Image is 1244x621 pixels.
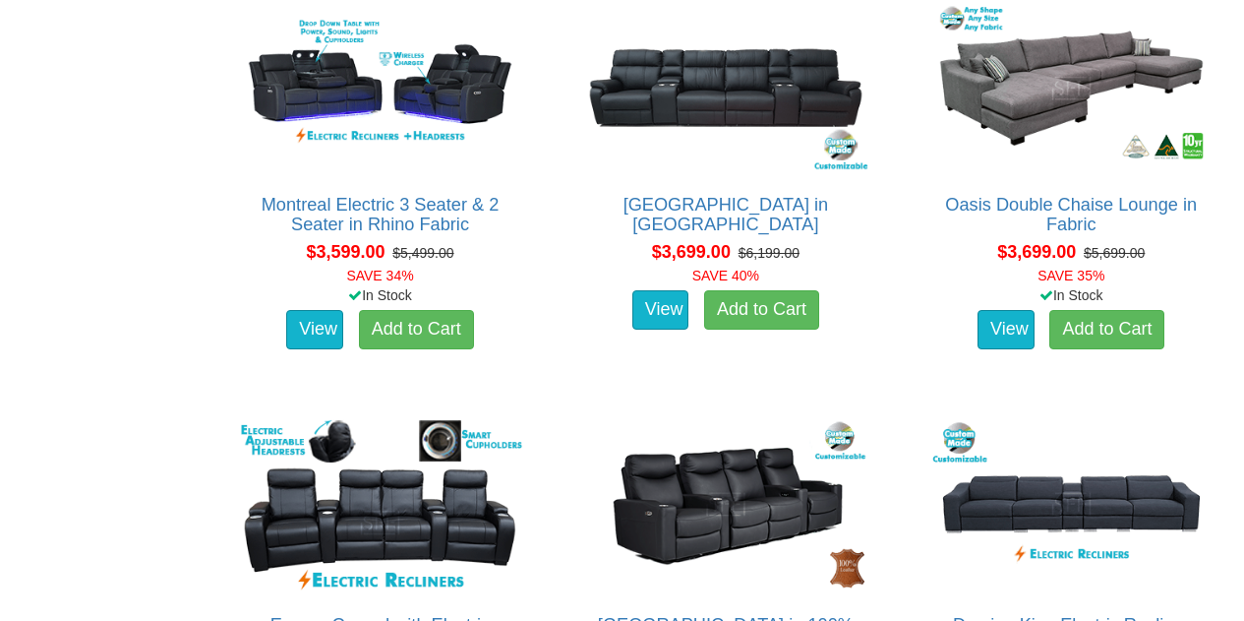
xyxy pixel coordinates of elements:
a: Add to Cart [704,290,819,330]
img: Bond Theatre Lounge in 100% Thick Leather [578,414,872,595]
a: View [977,310,1035,349]
a: Add to Cart [359,310,474,349]
span: $3,699.00 [997,242,1076,262]
img: Domino King Electric Recliner Theatre Lounge in Fabric [924,414,1218,595]
span: $3,599.00 [306,242,385,262]
a: Oasis Double Chaise Lounge in Fabric [945,195,1197,234]
del: $5,499.00 [392,245,453,261]
img: Encore Curved with Electric Recliners & Headrests 100% Leather [233,414,527,595]
a: Add to Cart [1049,310,1164,349]
del: $6,199.00 [739,245,800,261]
del: $5,699.00 [1084,245,1145,261]
a: [GEOGRAPHIC_DATA] in [GEOGRAPHIC_DATA] [623,195,829,234]
span: $3,699.00 [652,242,731,262]
font: SAVE 40% [692,268,759,283]
a: Montreal Electric 3 Seater & 2 Seater in Rhino Fabric [262,195,500,234]
a: View [286,310,343,349]
font: SAVE 34% [346,268,413,283]
a: View [632,290,689,330]
div: In Stock [218,285,542,305]
div: In Stock [910,285,1233,305]
font: SAVE 35% [1037,268,1104,283]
